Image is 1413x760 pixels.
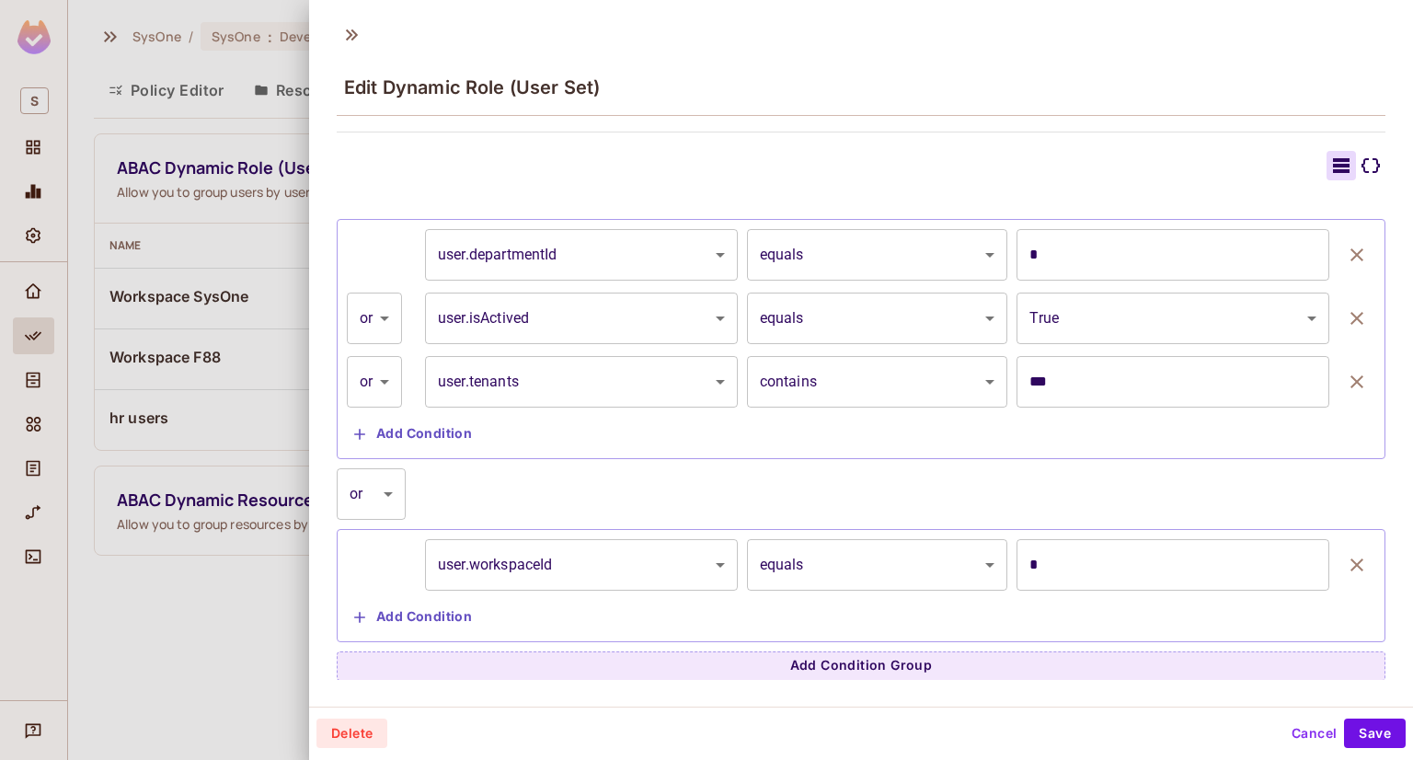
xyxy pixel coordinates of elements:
[1284,719,1344,748] button: Cancel
[347,293,402,344] div: or
[747,356,1008,408] div: contains
[747,229,1008,281] div: equals
[425,356,738,408] div: user.tenants
[344,76,600,98] span: Edit Dynamic Role (User Set)
[316,719,387,748] button: Delete
[1344,719,1406,748] button: Save
[337,651,1385,681] button: Add Condition Group
[425,293,738,344] div: user.isActived
[747,293,1008,344] div: equals
[425,229,738,281] div: user.departmentId
[337,468,406,520] div: or
[425,539,738,591] div: user.workspaceId
[747,539,1008,591] div: equals
[347,603,479,632] button: Add Condition
[347,356,402,408] div: or
[347,420,479,449] button: Add Condition
[1017,293,1329,344] div: True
